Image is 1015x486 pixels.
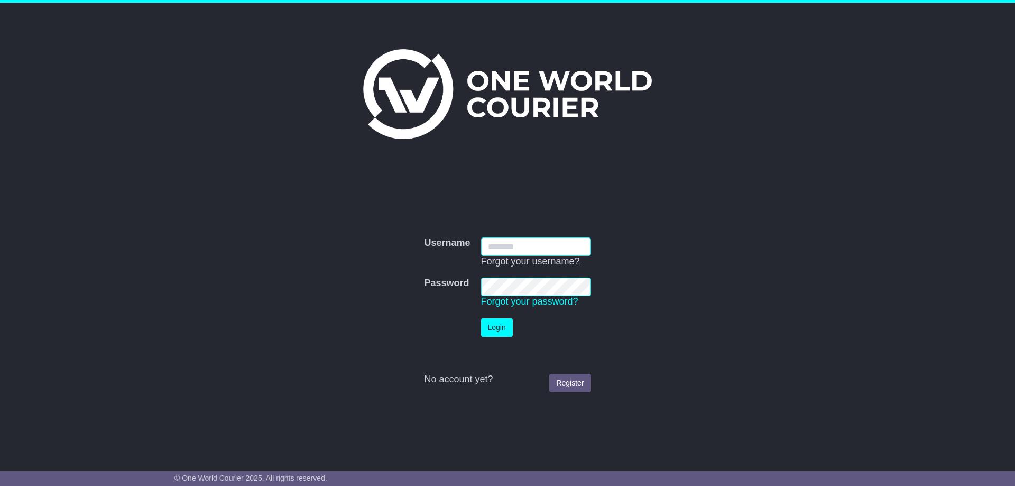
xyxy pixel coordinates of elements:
[424,237,470,249] label: Username
[481,296,578,307] a: Forgot your password?
[363,49,652,139] img: One World
[424,278,469,289] label: Password
[481,318,513,337] button: Login
[481,256,580,267] a: Forgot your username?
[549,374,590,392] a: Register
[174,474,327,482] span: © One World Courier 2025. All rights reserved.
[424,374,590,386] div: No account yet?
